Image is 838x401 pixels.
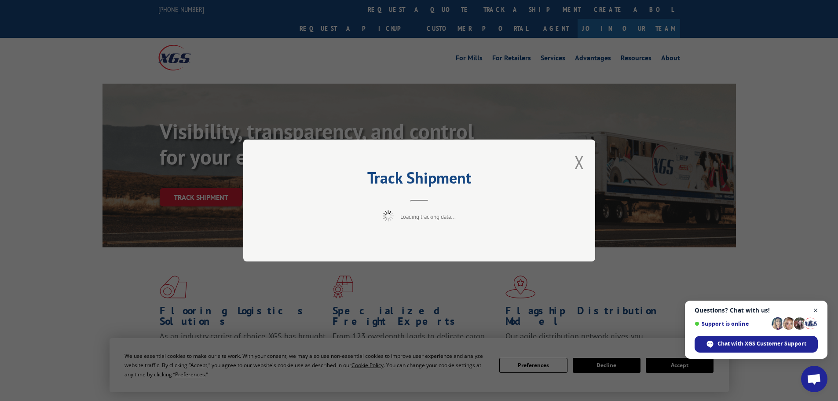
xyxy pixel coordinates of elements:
span: Questions? Chat with us! [695,307,818,314]
div: Chat with XGS Customer Support [695,336,818,353]
span: Close chat [810,305,821,316]
button: Close modal [575,151,584,174]
h2: Track Shipment [287,172,551,188]
img: xgs-loading [383,210,394,221]
div: Open chat [801,366,827,392]
span: Support is online [695,320,768,327]
span: Chat with XGS Customer Support [717,340,806,348]
span: Loading tracking data... [400,213,456,221]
